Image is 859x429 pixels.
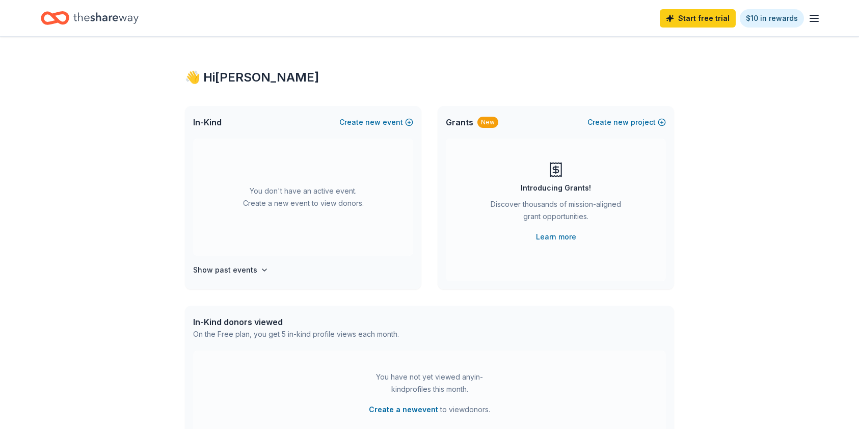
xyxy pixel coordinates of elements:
[193,116,222,128] span: In-Kind
[366,371,493,395] div: You have not yet viewed any in-kind profiles this month.
[185,69,674,86] div: 👋 Hi [PERSON_NAME]
[41,6,139,30] a: Home
[193,139,413,256] div: You don't have an active event. Create a new event to view donors.
[477,117,498,128] div: New
[193,328,399,340] div: On the Free plan, you get 5 in-kind profile views each month.
[587,116,666,128] button: Createnewproject
[536,231,576,243] a: Learn more
[193,264,269,276] button: Show past events
[369,404,490,416] span: to view donors .
[740,9,804,28] a: $10 in rewards
[521,182,591,194] div: Introducing Grants!
[660,9,736,28] a: Start free trial
[365,116,381,128] span: new
[487,198,625,227] div: Discover thousands of mission-aligned grant opportunities.
[339,116,413,128] button: Createnewevent
[613,116,629,128] span: new
[193,264,257,276] h4: Show past events
[193,316,399,328] div: In-Kind donors viewed
[369,404,438,416] button: Create a newevent
[446,116,473,128] span: Grants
